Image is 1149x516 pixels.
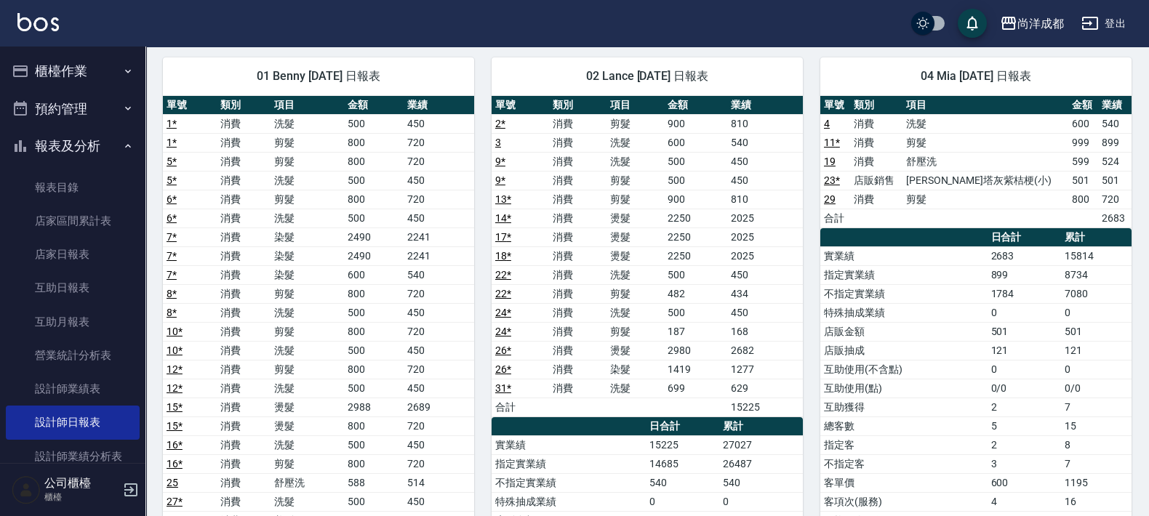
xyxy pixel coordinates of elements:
td: 720 [404,416,474,435]
td: 2689 [404,398,474,416]
td: 洗髮 [271,492,344,511]
td: 互助使用(點) [820,379,988,398]
td: 500 [344,379,404,398]
td: 540 [404,265,474,284]
td: 客單價 [820,473,988,492]
td: 0 [988,360,1061,379]
td: 500 [344,341,404,360]
td: 450 [404,379,474,398]
td: 消費 [217,265,271,284]
td: 剪髮 [606,114,664,133]
td: 500 [664,171,727,190]
td: 450 [404,209,474,227]
td: 店販金額 [820,322,988,341]
td: 899 [988,265,1061,284]
td: 500 [344,114,404,133]
td: 燙髮 [271,416,344,435]
td: 1419 [664,360,727,379]
button: 櫃檯作業 [6,52,140,90]
td: 0/0 [988,379,1061,398]
a: 25 [167,477,178,488]
td: 消費 [217,284,271,303]
p: 櫃檯 [44,491,119,504]
td: 540 [1098,114,1132,133]
td: 27027 [719,435,803,454]
td: 消費 [549,152,606,171]
td: 消費 [549,303,606,322]
td: 剪髮 [606,322,664,341]
td: 消費 [217,246,271,265]
td: 2490 [344,227,404,246]
td: 燙髮 [271,398,344,416]
td: 2250 [664,227,727,246]
td: 洗髮 [606,379,664,398]
td: 121 [988,341,1061,360]
td: 900 [664,114,727,133]
td: 消費 [549,322,606,341]
td: 實業績 [492,435,646,454]
td: 800 [344,416,404,435]
td: 450 [727,265,803,284]
td: 剪髮 [271,454,344,473]
td: 0 [1061,303,1132,322]
td: 0 [719,492,803,511]
a: 店家區間累計表 [6,204,140,238]
span: 02 Lance [DATE] 日報表 [509,69,785,84]
td: 450 [404,435,474,454]
td: 588 [344,473,404,492]
th: 累計 [1061,228,1132,247]
td: 540 [719,473,803,492]
th: 類別 [549,96,606,115]
td: 450 [404,171,474,190]
td: 501 [1061,322,1132,341]
td: 599 [1068,152,1098,171]
td: 187 [664,322,727,341]
th: 單號 [492,96,549,115]
td: 消費 [549,246,606,265]
td: 洗髮 [606,133,664,152]
td: 剪髮 [606,190,664,209]
td: 168 [727,322,803,341]
td: 2250 [664,246,727,265]
td: 不指定實業績 [820,284,988,303]
td: 720 [404,284,474,303]
td: 7 [1061,454,1132,473]
td: 染髮 [606,360,664,379]
button: save [958,9,987,38]
span: 01 Benny [DATE] 日報表 [180,69,457,84]
th: 類別 [217,96,271,115]
td: 指定實業績 [820,265,988,284]
th: 類別 [850,96,902,115]
td: 500 [344,209,404,227]
td: 2 [988,398,1061,416]
img: Person [12,475,41,504]
a: 營業統計分析表 [6,339,140,372]
td: 消費 [217,379,271,398]
button: 尚洋成都 [994,9,1070,39]
td: 洗髮 [606,303,664,322]
td: 514 [404,473,474,492]
td: 店販抽成 [820,341,988,360]
h5: 公司櫃檯 [44,476,119,491]
td: 染髮 [271,246,344,265]
button: 預約管理 [6,90,140,128]
button: 登出 [1076,10,1132,37]
td: 720 [404,190,474,209]
td: 洗髮 [606,152,664,171]
td: 2025 [727,209,803,227]
td: 900 [664,190,727,209]
td: [PERSON_NAME]塔灰紫桔梗(小) [902,171,1068,190]
td: 剪髮 [271,322,344,341]
td: 501 [1098,171,1132,190]
td: 洗髮 [271,209,344,227]
td: 消費 [217,227,271,246]
td: 剪髮 [271,152,344,171]
td: 800 [344,454,404,473]
td: 消費 [217,171,271,190]
td: 2683 [988,246,1061,265]
td: 26487 [719,454,803,473]
td: 720 [404,133,474,152]
td: 800 [344,152,404,171]
td: 121 [1061,341,1132,360]
td: 500 [344,492,404,511]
